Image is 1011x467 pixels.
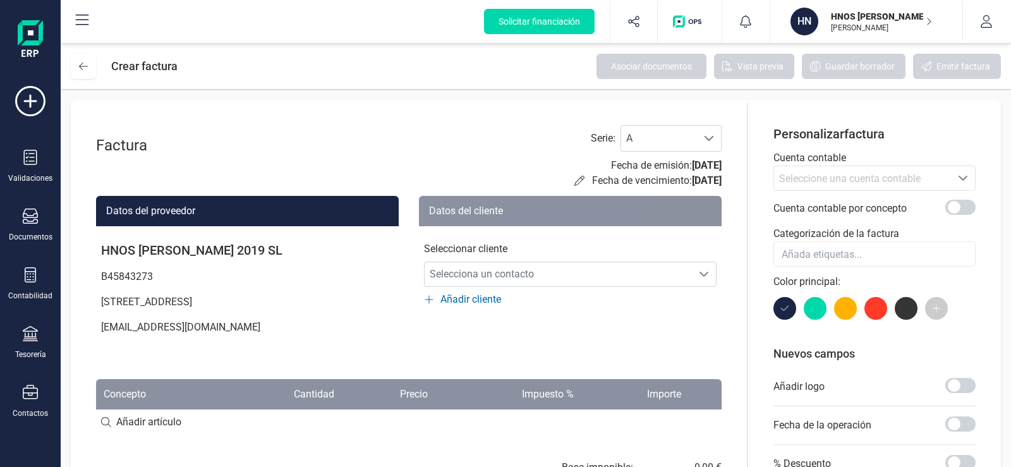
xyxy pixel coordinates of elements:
[221,379,342,409] th: Cantidad
[8,291,52,301] div: Contabilidad
[773,150,976,166] p: Cuenta contable
[440,292,501,307] span: Añadir cliente
[581,379,689,409] th: Importe
[484,9,595,34] button: Solicitar financiación
[18,20,43,61] img: Logo Finanedi
[592,173,722,188] p: Fecha de vencimiento:
[714,54,794,79] button: Vista previa
[692,159,722,171] span: [DATE]
[435,379,581,409] th: Impuesto %
[611,158,722,173] p: Fecha de emisión:
[773,226,976,241] p: Categorización de la factura
[773,201,907,216] p: Cuenta contable por concepto
[673,15,706,28] img: Logo de OPS
[665,1,714,42] button: Logo de OPS
[96,264,399,289] p: B45843273
[785,1,947,42] button: HNHNOS [PERSON_NAME] 2019 SL[PERSON_NAME]
[111,54,178,79] div: Crear factura
[692,174,722,186] span: [DATE]
[96,135,197,155] div: Factura
[96,289,399,315] p: [STREET_ADDRESS]
[779,173,921,185] span: Seleccione una cuenta contable
[831,23,932,33] p: [PERSON_NAME]
[342,379,435,409] th: Precio
[782,244,863,264] input: Añada etiquetas...
[802,54,905,79] button: Guardar borrador
[96,196,399,226] div: Datos del proveedor
[773,379,825,394] p: Añadir logo
[621,126,697,151] span: A
[425,262,692,287] span: Selecciona un contacto
[773,418,871,433] p: Fecha de la operación
[773,125,976,143] p: Personalizar factura
[790,8,818,35] div: HN
[9,232,52,242] div: Documentos
[913,54,1001,79] button: Emitir factura
[596,54,706,79] button: Asociar documentos
[419,196,722,226] div: Datos del cliente
[8,173,52,183] div: Validaciones
[13,408,48,418] div: Contactos
[692,269,716,279] div: Selecciona un contacto
[424,241,717,257] p: Seleccionar cliente
[951,166,975,190] div: Seleccione una cuenta
[831,10,932,23] p: HNOS [PERSON_NAME] 2019 SL
[773,274,976,289] p: Color principal:
[96,236,399,264] p: HNOS [PERSON_NAME] 2019 SL
[96,315,399,340] p: [EMAIL_ADDRESS][DOMAIN_NAME]
[499,15,580,28] span: Solicitar financiación
[591,131,615,146] label: Serie :
[773,345,976,363] p: Nuevos campos
[15,349,46,360] div: Tesorería
[96,379,221,409] th: Concepto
